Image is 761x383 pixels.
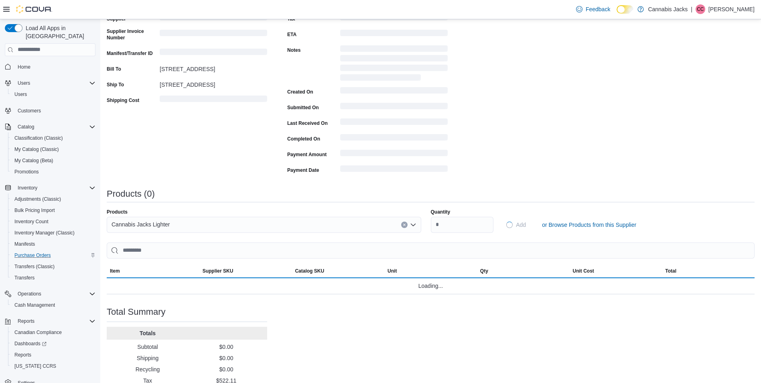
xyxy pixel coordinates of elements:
[287,151,327,158] label: Payment Amount
[107,66,121,72] label: Bill To
[14,157,53,164] span: My Catalog (Beta)
[8,194,99,205] button: Adjustments (Classic)
[14,106,95,116] span: Customers
[11,217,52,226] a: Inventory Count
[418,281,443,291] span: Loading...
[11,90,30,99] a: Users
[189,343,264,351] p: $0.00
[160,78,267,88] div: [STREET_ADDRESS]
[18,318,34,324] span: Reports
[14,275,34,281] span: Transfers
[11,273,95,283] span: Transfers
[14,91,27,98] span: Users
[11,217,95,226] span: Inventory Count
[8,338,99,349] a: Dashboards
[11,350,34,360] a: Reports
[542,221,636,229] span: or Browse Products from this Supplier
[189,365,264,373] p: $0.00
[410,222,416,228] button: Open list of options
[665,268,676,274] span: Total
[14,316,38,326] button: Reports
[340,47,448,82] span: Loading
[18,64,30,70] span: Home
[107,81,124,88] label: Ship To
[2,182,99,194] button: Inventory
[401,222,408,228] button: Clear input
[189,354,264,362] p: $0.00
[14,340,47,347] span: Dashboards
[14,316,95,326] span: Reports
[2,77,99,89] button: Users
[11,361,59,371] a: [US_STATE] CCRS
[8,261,99,272] button: Transfers (Classic)
[14,122,95,132] span: Catalog
[287,167,319,173] label: Payment Date
[110,268,120,274] span: Item
[11,206,58,215] a: Bulk Pricing Import
[14,62,95,72] span: Home
[340,136,448,142] span: Loading
[516,221,526,229] span: Add
[160,97,267,104] span: Loading
[11,328,95,337] span: Canadian Compliance
[18,80,30,86] span: Users
[617,5,633,14] input: Dark Mode
[14,230,75,236] span: Inventory Manager (Classic)
[11,262,95,271] span: Transfers (Classic)
[11,239,38,249] a: Manifests
[8,205,99,216] button: Bulk Pricing Import
[107,50,153,57] label: Manifest/Transfer ID
[18,124,34,130] span: Catalog
[11,273,38,283] a: Transfers
[14,263,55,270] span: Transfers (Classic)
[160,31,267,38] span: Loading
[8,132,99,144] button: Classification (Classic)
[14,62,34,72] a: Home
[11,156,95,165] span: My Catalog (Beta)
[11,133,66,143] a: Classification (Classic)
[696,4,705,14] div: Corey Casola
[11,194,64,204] a: Adjustments (Classic)
[287,31,296,38] label: ETA
[11,194,95,204] span: Adjustments (Classic)
[648,4,688,14] p: Cannabis Jacks
[14,106,44,116] a: Customers
[8,144,99,155] button: My Catalog (Classic)
[107,307,166,317] h3: Total Summary
[388,268,397,274] span: Unit
[14,122,37,132] button: Catalog
[2,288,99,299] button: Operations
[22,24,95,40] span: Load All Apps in [GEOGRAPHIC_DATA]
[11,328,65,337] a: Canadian Compliance
[340,31,448,38] span: Loading
[14,218,49,225] span: Inventory Count
[586,5,610,13] span: Feedback
[11,350,95,360] span: Reports
[14,169,39,175] span: Promotions
[287,136,320,142] label: Completed On
[14,196,61,202] span: Adjustments (Classic)
[11,167,95,177] span: Promotions
[539,217,639,233] button: or Browse Products from this Supplier
[160,50,267,57] span: Loading
[14,329,62,336] span: Canadian Compliance
[11,145,62,154] a: My Catalog (Classic)
[11,300,58,310] a: Cash Management
[18,108,41,114] span: Customers
[160,63,267,72] div: [STREET_ADDRESS]
[340,89,448,95] span: Loading
[11,156,57,165] a: My Catalog (Beta)
[107,97,139,104] label: Shipping Cost
[480,268,488,274] span: Qty
[340,167,448,173] span: Loading
[8,89,99,100] button: Users
[11,339,50,348] a: Dashboards
[14,352,31,358] span: Reports
[570,265,662,277] button: Unit Cost
[8,166,99,177] button: Promotions
[112,220,170,229] span: Cannabis Jacks Lighter
[384,265,477,277] button: Unit
[14,146,59,153] span: My Catalog (Classic)
[11,228,95,238] span: Inventory Manager (Classic)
